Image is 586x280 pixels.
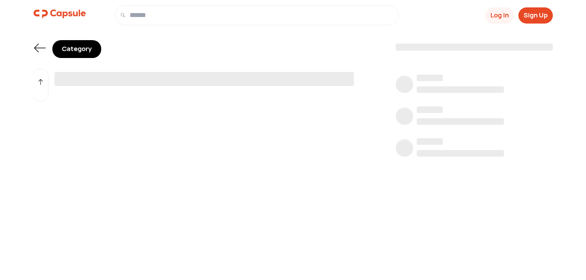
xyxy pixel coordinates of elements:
span: ‌ [417,86,504,93]
span: ‌ [417,106,443,113]
span: ‌ [55,72,354,86]
span: ‌ [417,138,443,145]
div: Category [52,40,101,58]
img: logo [34,5,86,23]
a: logo [34,5,86,25]
span: ‌ [417,150,504,157]
span: ‌ [396,44,553,51]
span: ‌ [396,141,413,158]
button: Sign Up [518,7,553,24]
button: Log In [485,7,514,24]
span: ‌ [417,75,443,81]
span: ‌ [396,77,413,95]
span: ‌ [417,118,504,125]
span: ‌ [396,109,413,126]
